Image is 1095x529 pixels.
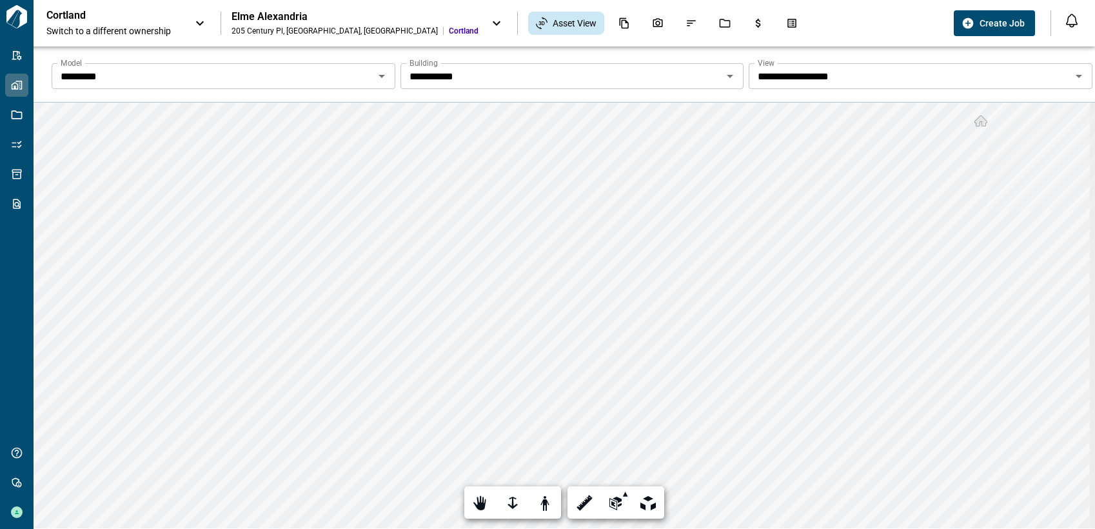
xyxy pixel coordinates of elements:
div: Budgets [745,12,772,34]
label: Model [61,57,82,68]
label: View [758,57,774,68]
span: Switch to a different ownership [46,25,182,37]
button: Open [373,67,391,85]
div: Issues & Info [678,12,705,34]
div: Elme Alexandria [232,10,478,23]
div: Asset View [528,12,604,35]
div: Takeoff Center [778,12,805,34]
div: 205 Century Pl , [GEOGRAPHIC_DATA] , [GEOGRAPHIC_DATA] [232,26,438,36]
div: Documents [611,12,638,34]
div: Photos [644,12,671,34]
span: Create Job [980,17,1025,30]
button: Open [1070,67,1088,85]
button: Create Job [954,10,1035,36]
button: Open [721,67,739,85]
button: Open notification feed [1061,10,1082,31]
label: Building [409,57,438,68]
span: Cortland [449,26,478,36]
p: Cortland [46,9,163,22]
span: Asset View [553,17,597,30]
div: Jobs [711,12,738,34]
